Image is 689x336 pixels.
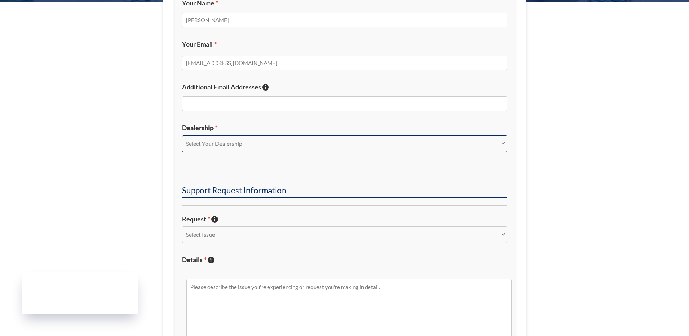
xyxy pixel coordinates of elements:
span: Request [182,215,210,223]
h2: Support Request Information [182,185,507,198]
span: Additional Email Addresses [182,83,261,91]
label: Your Email [182,40,507,48]
label: Dealership [182,124,507,132]
iframe: Garber Digital Marketing Status [22,272,138,314]
span: Details [182,256,207,264]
